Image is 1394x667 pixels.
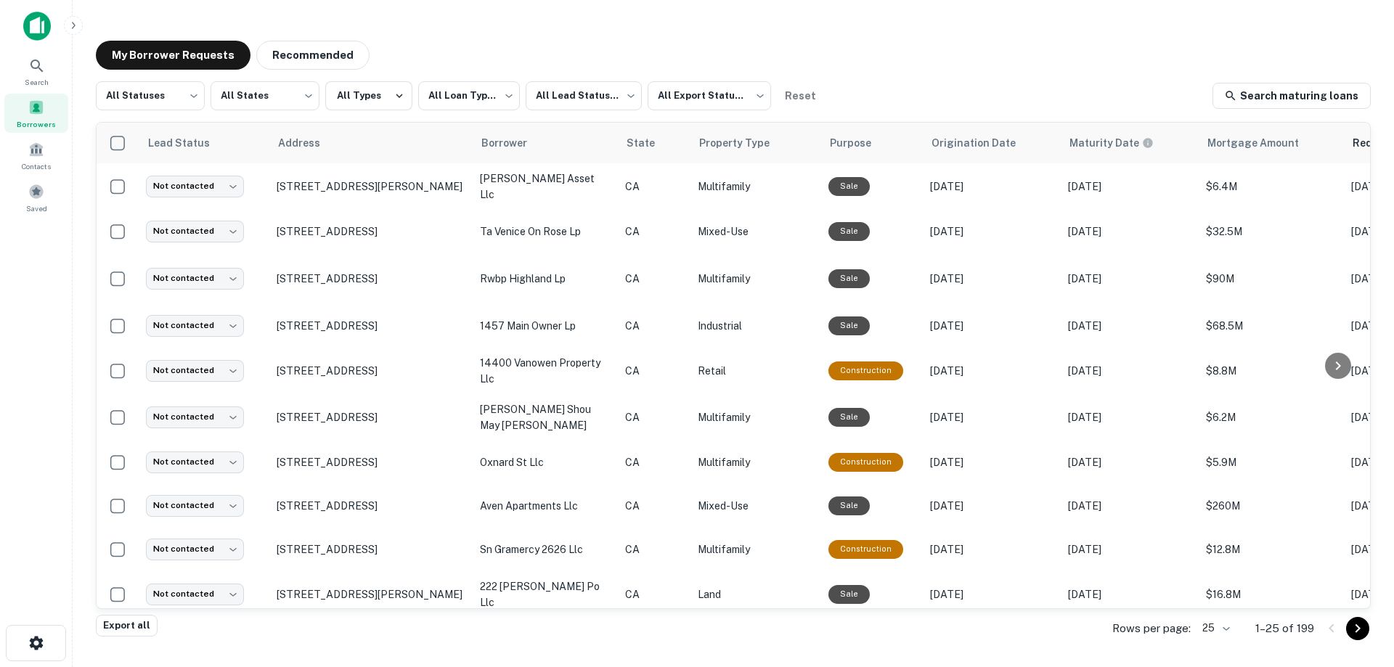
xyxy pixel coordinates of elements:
button: My Borrower Requests [96,41,250,70]
p: [DATE] [930,318,1053,334]
h6: Maturity Date [1069,135,1139,151]
a: Borrowers [4,94,68,133]
div: All Loan Types [418,77,520,115]
th: Purpose [821,123,923,163]
p: CA [625,363,683,379]
div: All Statuses [96,77,205,115]
div: This loan purpose was for construction [828,453,903,471]
p: [DATE] [1068,318,1191,334]
p: $12.8M [1206,541,1337,557]
p: $6.2M [1206,409,1337,425]
p: rwbp highland lp [480,271,611,287]
th: Maturity dates displayed may be estimated. Please contact the lender for the most accurate maturi... [1061,123,1199,163]
p: Rows per page: [1112,620,1191,637]
span: Saved [26,202,47,214]
p: 1–25 of 199 [1255,620,1314,637]
p: [DATE] [1068,454,1191,470]
span: Lead Status [147,134,229,152]
p: [DATE] [930,498,1053,514]
span: Purpose [830,134,890,152]
th: Address [269,123,473,163]
a: Search maturing loans [1212,83,1371,109]
p: CA [625,586,683,602]
p: [STREET_ADDRESS] [277,364,465,377]
div: Not contacted [146,268,244,289]
button: Export all [96,615,158,637]
div: Sale [828,496,870,515]
div: Not contacted [146,360,244,381]
div: This loan purpose was for construction [828,361,903,380]
div: All States [211,77,319,115]
p: [STREET_ADDRESS] [277,319,465,332]
p: $16.8M [1206,586,1337,602]
p: CA [625,454,683,470]
div: All Export Statuses [648,77,771,115]
div: Not contacted [146,406,244,427]
p: [DATE] [930,454,1053,470]
th: State [618,123,690,163]
p: CA [625,318,683,334]
p: [DATE] [1068,409,1191,425]
p: 14400 vanowen property llc [480,355,611,387]
p: oxnard st llc [480,454,611,470]
div: Sale [828,316,870,335]
div: Search [4,52,68,91]
div: Not contacted [146,584,244,605]
a: Contacts [4,136,68,175]
span: Property Type [699,134,788,152]
p: 1457 main owner lp [480,318,611,334]
button: Recommended [256,41,370,70]
th: Property Type [690,123,821,163]
p: [DATE] [930,224,1053,240]
p: CA [625,271,683,287]
div: Not contacted [146,495,244,516]
div: All Lead Statuses [526,77,642,115]
p: CA [625,498,683,514]
p: Multifamily [698,271,814,287]
th: Lead Status [139,123,269,163]
th: Origination Date [923,123,1061,163]
p: [DATE] [1068,541,1191,557]
div: Not contacted [146,539,244,560]
img: capitalize-icon.png [23,12,51,41]
p: Multifamily [698,454,814,470]
div: Maturity dates displayed may be estimated. Please contact the lender for the most accurate maturi... [1069,135,1154,151]
p: [DATE] [930,271,1053,287]
p: [DATE] [930,409,1053,425]
p: [PERSON_NAME] asset llc [480,171,611,202]
p: [DATE] [1068,363,1191,379]
p: [DATE] [930,363,1053,379]
p: $90M [1206,271,1337,287]
a: Saved [4,178,68,217]
p: [STREET_ADDRESS] [277,499,465,512]
p: Industrial [698,318,814,334]
p: ta venice on rose lp [480,224,611,240]
p: [DATE] [1068,271,1191,287]
div: Not contacted [146,451,244,472]
span: Borrower [481,134,546,152]
p: [STREET_ADDRESS] [277,543,465,556]
span: Mortgage Amount [1207,134,1318,152]
div: Sale [828,408,870,426]
span: State [627,134,674,152]
span: Origination Date [932,134,1035,152]
p: Mixed-Use [698,498,814,514]
p: 222 [PERSON_NAME] po llc [480,578,611,610]
span: Borrowers [17,118,56,130]
p: [STREET_ADDRESS] [277,272,465,285]
p: [DATE] [1068,586,1191,602]
p: Multifamily [698,541,814,557]
p: [DATE] [1068,179,1191,195]
div: Sale [828,585,870,603]
th: Borrower [473,123,618,163]
p: [STREET_ADDRESS][PERSON_NAME] [277,588,465,601]
span: Search [25,76,49,88]
p: [DATE] [1068,498,1191,514]
p: $68.5M [1206,318,1337,334]
div: Sale [828,177,870,195]
div: Not contacted [146,315,244,336]
p: [STREET_ADDRESS] [277,411,465,424]
p: sn gramercy 2626 llc [480,541,611,557]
